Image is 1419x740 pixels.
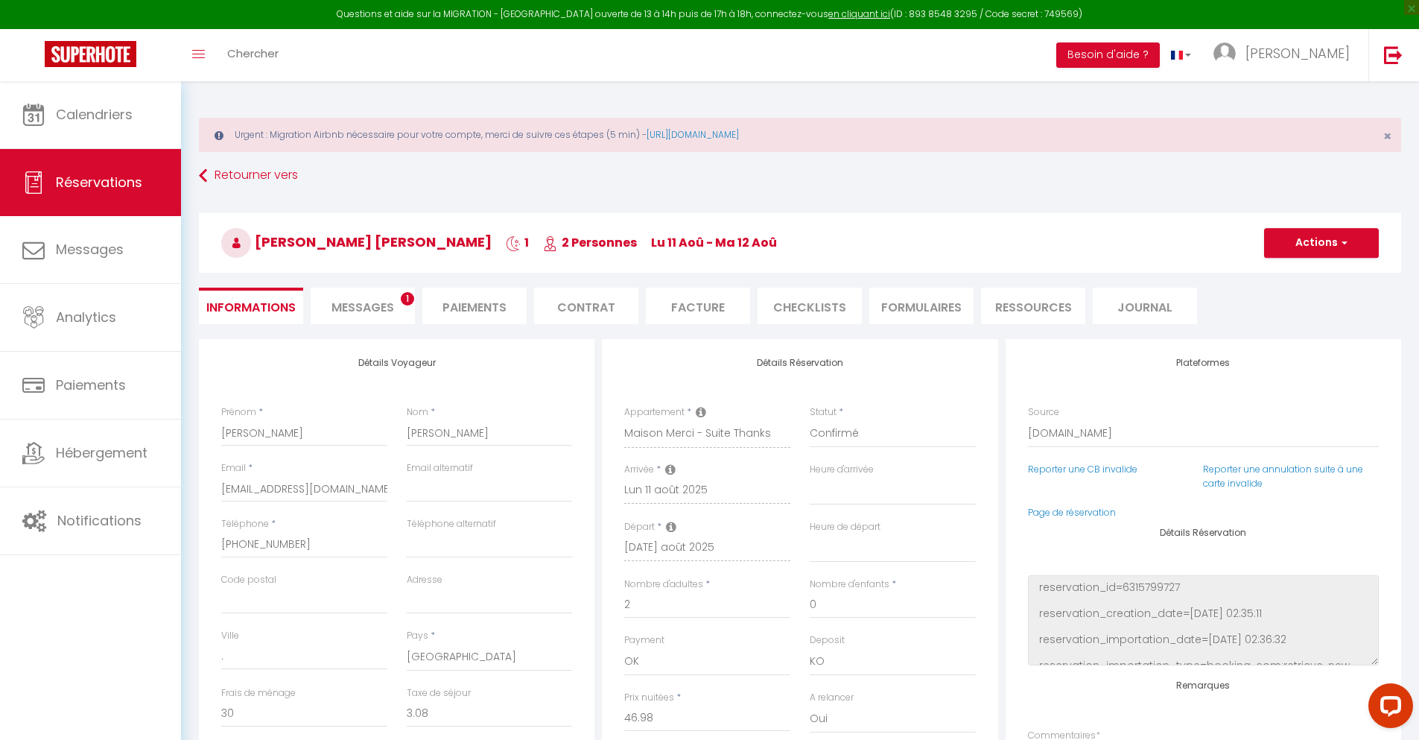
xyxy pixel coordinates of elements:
[1028,358,1379,368] h4: Plateformes
[1203,463,1363,490] a: Reporter une annulation suite à une carte invalide
[45,41,136,67] img: Super Booking
[56,240,124,259] span: Messages
[407,517,496,531] label: Téléphone alternatif
[828,7,890,20] a: en cliquant ici
[1213,42,1236,65] img: ...
[199,288,303,324] li: Informations
[506,234,529,251] span: 1
[422,288,527,324] li: Paiements
[534,288,638,324] li: Contrat
[56,308,116,326] span: Analytics
[624,691,674,705] label: Prix nuitées
[624,633,664,648] label: Payment
[407,405,428,420] label: Nom
[810,520,880,534] label: Heure de départ
[221,629,239,643] label: Ville
[1028,405,1059,420] label: Source
[1028,528,1379,538] h4: Détails Réservation
[869,288,974,324] li: FORMULAIRES
[221,686,296,701] label: Frais de ménage
[647,128,739,141] a: [URL][DOMAIN_NAME]
[407,686,471,701] label: Taxe de séjour
[57,511,142,530] span: Notifications
[1028,463,1137,475] a: Reporter une CB invalide
[624,520,655,534] label: Départ
[221,405,256,420] label: Prénom
[810,691,854,705] label: A relancer
[221,358,572,368] h4: Détails Voyageur
[56,105,133,124] span: Calendriers
[1056,42,1160,68] button: Besoin d'aide ?
[1384,45,1403,64] img: logout
[56,376,126,394] span: Paiements
[624,463,654,477] label: Arrivée
[1202,29,1368,81] a: ... [PERSON_NAME]
[221,517,269,531] label: Téléphone
[1383,127,1391,145] span: ×
[401,292,414,306] span: 1
[407,573,442,587] label: Adresse
[199,118,1401,152] div: Urgent : Migration Airbnb nécessaire pour votre compte, merci de suivre ces étapes (5 min) -
[1028,680,1379,691] h4: Remarques
[758,288,862,324] li: CHECKLISTS
[810,405,837,420] label: Statut
[56,443,147,462] span: Hébergement
[543,234,637,251] span: 2 Personnes
[221,461,246,475] label: Email
[646,288,750,324] li: Facture
[56,173,142,192] span: Réservations
[1356,677,1419,740] iframe: LiveChat chat widget
[221,573,276,587] label: Code postal
[199,162,1401,189] a: Retourner vers
[981,288,1085,324] li: Ressources
[1383,130,1391,143] button: Close
[1093,288,1197,324] li: Journal
[1264,228,1379,258] button: Actions
[624,578,703,592] label: Nombre d'adultes
[810,463,874,477] label: Heure d'arrivée
[810,578,889,592] label: Nombre d'enfants
[810,633,845,648] label: Deposit
[624,358,975,368] h4: Détails Réservation
[216,29,290,81] a: Chercher
[227,45,279,61] span: Chercher
[407,461,473,475] label: Email alternatif
[624,405,685,420] label: Appartement
[221,233,492,251] span: [PERSON_NAME] [PERSON_NAME]
[1245,44,1350,63] span: [PERSON_NAME]
[651,234,777,251] span: lu 11 Aoû - ma 12 Aoû
[407,629,428,643] label: Pays
[1028,506,1116,519] a: Page de réservation
[331,299,394,316] span: Messages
